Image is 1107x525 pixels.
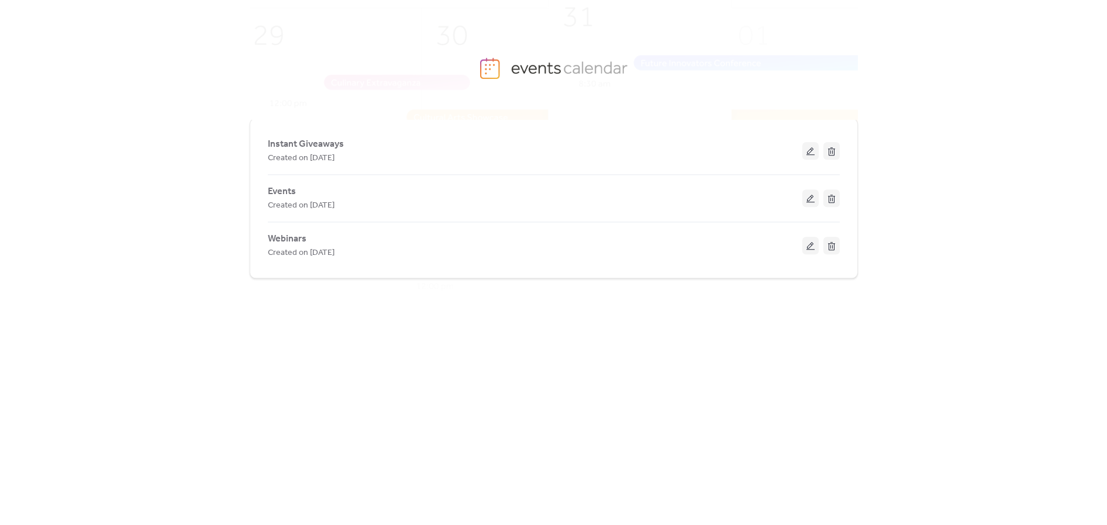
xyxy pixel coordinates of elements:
span: Webinars [268,232,306,246]
a: Webinars [268,236,306,242]
a: Events [268,188,296,195]
span: Created on [DATE] [268,246,334,260]
span: Created on [DATE] [268,199,334,213]
span: Events [268,185,296,199]
a: Instant Giveaways [268,141,344,147]
span: Created on [DATE] [268,151,334,165]
span: Instant Giveaways [268,137,344,151]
